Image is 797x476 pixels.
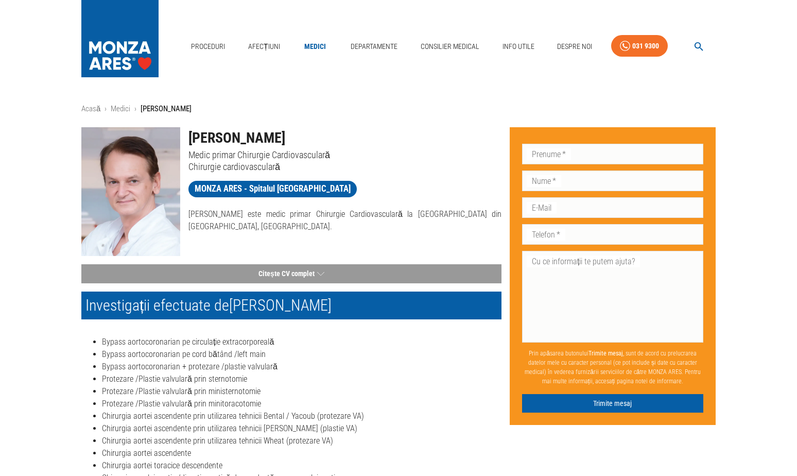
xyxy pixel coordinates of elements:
a: Acasă [81,104,100,113]
nav: breadcrumb [81,103,716,115]
a: MONZA ARES - Spitalul [GEOGRAPHIC_DATA] [188,181,357,197]
li: Chirurgia aortei toracice descendente [102,460,501,472]
li: › [105,103,107,115]
li: Protezare /Plastie valvulară prin minitoracotomie [102,398,501,410]
a: Consilier Medical [417,36,483,57]
li: Bypass aortocoronarian pe circulație extracorporeală [102,336,501,348]
button: Citește CV complet [81,264,501,283]
p: [PERSON_NAME] [141,103,192,115]
li: Bypass aortocoronarian + protezare /plastie valvulară [102,361,501,373]
h2: Investigații efectuate de [PERSON_NAME] [81,292,501,319]
li: Bypass aortocoronarian pe cord bătând /left main [102,348,501,361]
a: Proceduri [187,36,229,57]
a: Medici [111,104,130,113]
p: Medic primar Chirurgie Cardiovasculară [188,149,501,161]
li: Protezare /Plastie valvulară prin ministernotomie [102,385,501,398]
li: Chirurgia aortei ascendente prin utilizarea tehnicii [PERSON_NAME] (plastie VA) [102,422,501,435]
li: Chirurgia aortei ascendente prin utilizarea tehnicii Wheat (protezare VA) [102,435,501,447]
a: Afecțiuni [244,36,284,57]
button: Trimite mesaj [522,394,703,413]
span: MONZA ARES - Spitalul [GEOGRAPHIC_DATA] [188,182,357,195]
a: Medici [299,36,332,57]
a: Departamente [346,36,402,57]
a: Despre Noi [553,36,596,57]
li: Protezare /Plastie valvulară prin sternotomie [102,373,501,385]
h1: [PERSON_NAME] [188,127,501,149]
li: Chirurgia aortei ascendente prin utilizarea tehnicii Bental / Yacoub (protezare VA) [102,410,501,422]
p: Chirurgie cardiovasculară [188,161,501,173]
li: Chirurgia aortei ascendente [102,447,501,460]
p: Prin apăsarea butonului , sunt de acord cu prelucrarea datelor mele cu caracter personal (ce pot ... [522,345,703,390]
img: Dr. Theodor Cebotaru [81,127,180,256]
b: Trimite mesaj [588,350,623,357]
p: [PERSON_NAME] este medic primar Chirurgie Cardiovasculară la [GEOGRAPHIC_DATA] din [GEOGRAPHIC_DA... [188,208,501,233]
a: 031 9300 [611,35,668,57]
li: › [134,103,136,115]
div: 031 9300 [632,40,659,53]
a: Info Utile [498,36,539,57]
